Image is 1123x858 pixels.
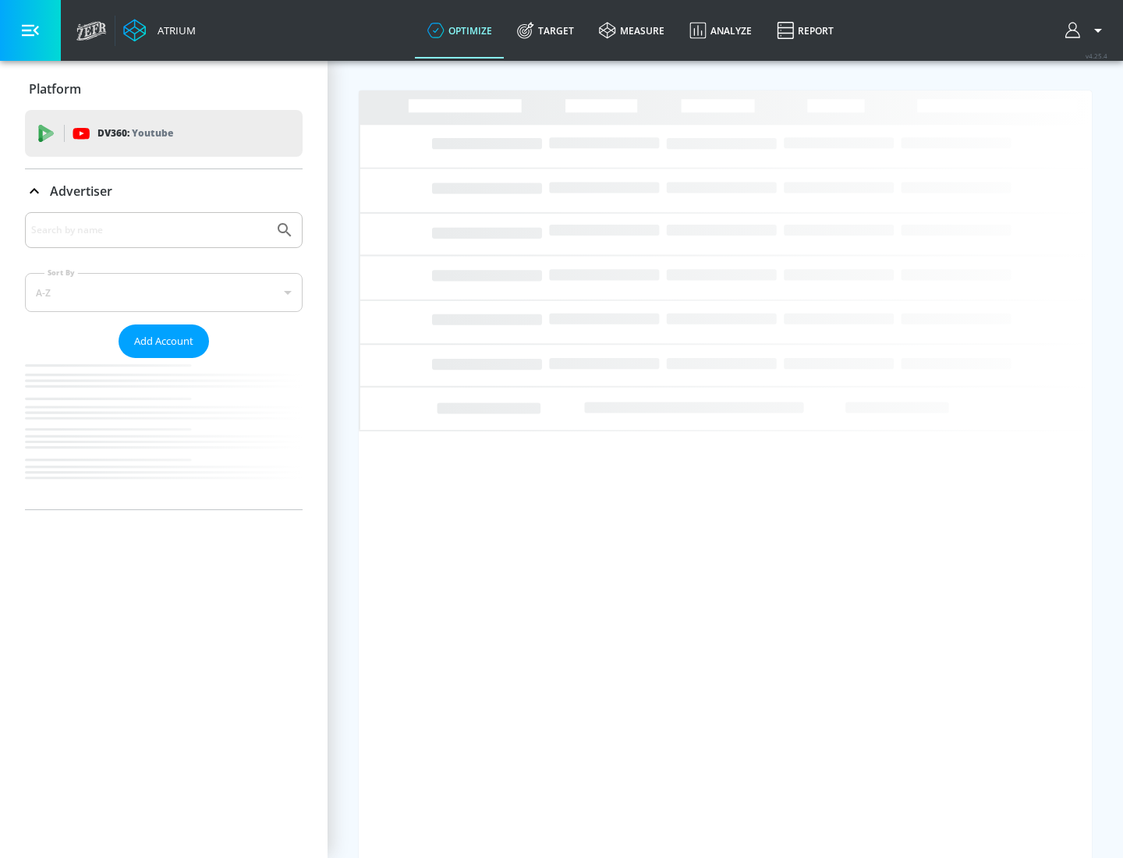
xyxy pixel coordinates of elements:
a: measure [586,2,677,58]
div: Atrium [151,23,196,37]
a: Atrium [123,19,196,42]
a: optimize [415,2,505,58]
a: Target [505,2,586,58]
p: Youtube [132,125,173,141]
div: Advertiser [25,212,303,509]
a: Report [764,2,846,58]
span: Add Account [134,332,193,350]
p: Platform [29,80,81,97]
span: v 4.25.4 [1086,51,1107,60]
p: Advertiser [50,183,112,200]
button: Add Account [119,324,209,358]
div: Platform [25,67,303,111]
a: Analyze [677,2,764,58]
div: Advertiser [25,169,303,213]
div: A-Z [25,273,303,312]
p: DV360: [97,125,173,142]
label: Sort By [44,268,78,278]
nav: list of Advertiser [25,358,303,509]
input: Search by name [31,220,267,240]
div: DV360: Youtube [25,110,303,157]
